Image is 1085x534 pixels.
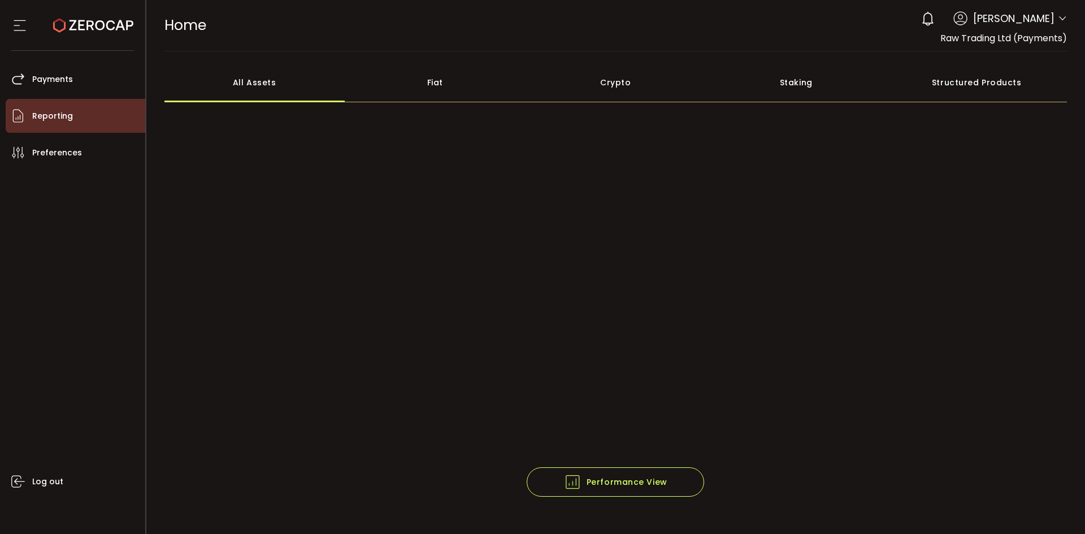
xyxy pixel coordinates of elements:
[32,108,73,124] span: Reporting
[32,145,82,161] span: Preferences
[940,32,1067,45] span: Raw Trading Ltd (Payments)
[527,467,704,497] button: Performance View
[164,63,345,102] div: All Assets
[706,63,887,102] div: Staking
[32,71,73,88] span: Payments
[1028,480,1085,534] iframe: Chat Widget
[887,63,1067,102] div: Structured Products
[526,63,706,102] div: Crypto
[345,63,526,102] div: Fiat
[973,11,1054,26] span: [PERSON_NAME]
[564,474,667,490] span: Performance View
[32,474,63,490] span: Log out
[164,15,206,35] span: Home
